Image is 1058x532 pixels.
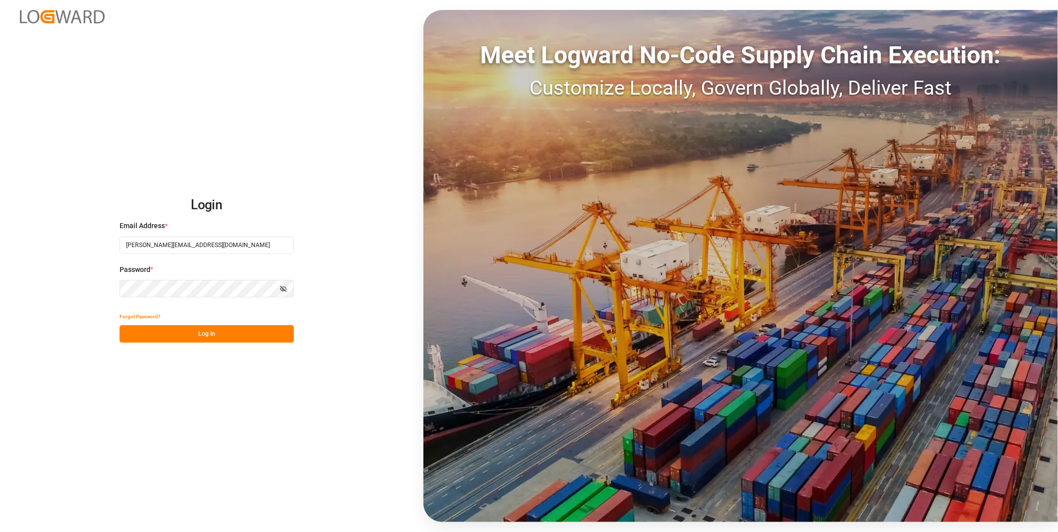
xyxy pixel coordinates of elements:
[120,221,165,231] span: Email Address
[423,73,1058,103] div: Customize Locally, Govern Globally, Deliver Fast
[120,237,294,254] input: Enter your email
[120,265,150,275] span: Password
[20,10,105,23] img: Logward_new_orange.png
[120,189,294,221] h2: Login
[120,308,160,325] button: Forgot Password?
[423,37,1058,73] div: Meet Logward No-Code Supply Chain Execution:
[120,325,294,343] button: Log In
